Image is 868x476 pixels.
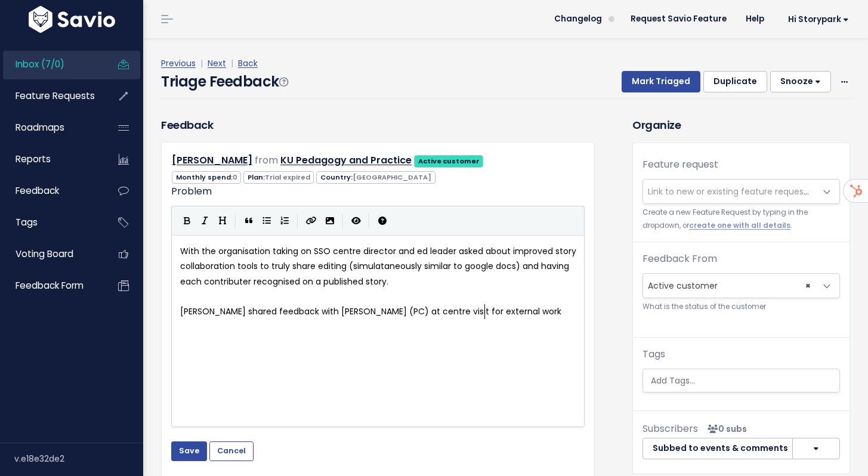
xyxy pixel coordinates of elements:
span: Changelog [554,15,602,23]
a: Hi Storypark [774,10,858,29]
a: Previous [161,57,196,69]
button: Duplicate [703,71,767,92]
a: [PERSON_NAME] [172,153,252,167]
a: Next [208,57,226,69]
strong: Active customer [418,156,480,166]
img: logo-white.9d6f32f41409.svg [26,6,118,33]
i: | [297,214,298,228]
h3: Organize [632,117,850,133]
a: Back [238,57,258,69]
a: Feature Requests [3,82,99,110]
span: Active customer [643,274,816,298]
button: Quote [240,212,258,230]
span: × [805,274,811,298]
span: [PERSON_NAME] shared feedback with [PERSON_NAME] (PC) at centre visit for external work [180,305,561,317]
span: Feedback form [16,279,84,292]
span: Plan: [243,171,314,184]
button: Create Link [302,212,321,230]
a: Reports [3,146,99,173]
a: Feedback form [3,272,99,299]
span: from [255,153,278,167]
small: What is the status of the customer [642,301,840,313]
a: Roadmaps [3,114,99,141]
small: Create a new Feature Request by typing in the dropdown, or . [642,206,840,232]
button: Subbed to events & comments [642,438,793,459]
span: Inbox (7/0) [16,58,64,70]
a: Request Savio Feature [621,10,736,28]
span: | [228,57,236,69]
a: Voting Board [3,240,99,268]
span: Roadmaps [16,121,64,134]
button: Bold [178,212,196,230]
div: v.e18e32de2 [14,443,143,474]
button: Italic [196,212,214,230]
label: Feature request [642,157,718,172]
i: | [342,214,344,228]
a: Feedback [3,177,99,205]
span: | [198,57,205,69]
span: Monthly spend: [172,171,241,184]
span: Active customer [642,273,840,298]
button: Markdown Guide [373,212,391,230]
span: Trial expired [265,172,310,182]
h3: Feedback [161,117,213,133]
button: Snooze [770,71,831,92]
i: | [235,214,236,228]
label: Feedback From [642,252,717,266]
span: Reports [16,153,51,165]
button: Heading [214,212,231,230]
button: Mark Triaged [622,71,700,92]
span: Country: [316,171,435,184]
h4: Triage Feedback [161,71,288,92]
button: Cancel [209,441,254,460]
button: Toggle Preview [347,212,365,230]
span: Link to new or existing feature request... [648,186,813,197]
span: Subscribers [642,422,698,435]
span: Hi Storypark [788,15,849,24]
button: Import an image [321,212,339,230]
a: create one with all details [689,221,790,230]
a: Tags [3,209,99,236]
span: Feature Requests [16,89,95,102]
span: [GEOGRAPHIC_DATA] [353,172,431,182]
span: Tags [16,216,38,228]
button: Save [171,441,207,460]
span: Voting Board [16,248,73,260]
span: Feedback [16,184,59,197]
span: 0 [233,172,237,182]
a: Help [736,10,774,28]
button: Numbered List [276,212,294,230]
button: Generic List [258,212,276,230]
label: Problem [171,184,212,199]
span: <p><strong>Subscribers</strong><br><br> No subscribers yet<br> </p> [703,423,747,435]
a: KU Pedagogy and Practice [280,153,412,167]
a: Inbox (7/0) [3,51,99,78]
span: With the organisation taking on SSO centre director and ed leader asked about improved story coll... [180,245,579,287]
i: | [369,214,370,228]
input: Add Tags... [646,375,839,387]
label: Tags [642,347,665,361]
